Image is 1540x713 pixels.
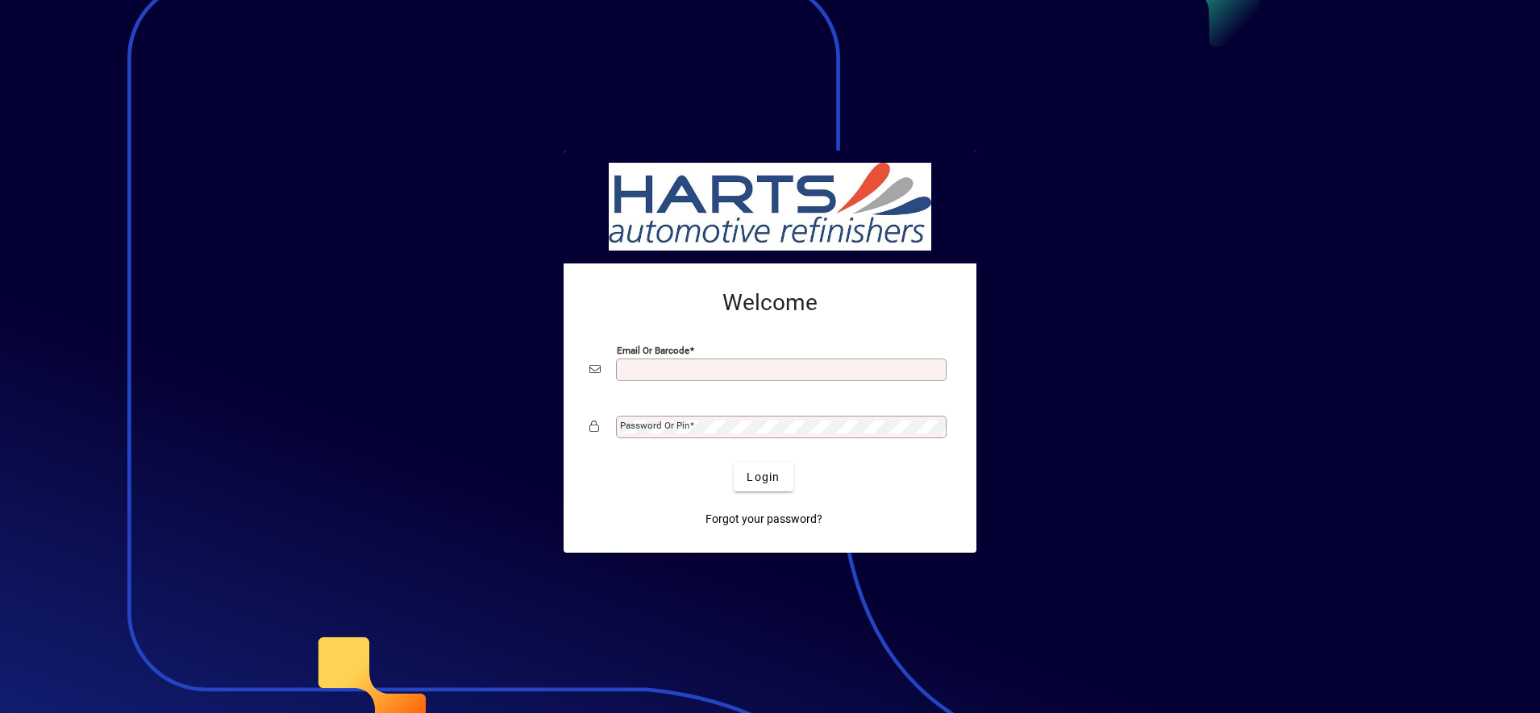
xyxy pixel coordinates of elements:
[734,462,793,491] button: Login
[705,511,822,528] span: Forgot your password?
[589,289,951,317] h2: Welcome
[699,504,829,533] a: Forgot your password?
[617,345,689,356] mat-label: Email or Barcode
[620,420,689,431] mat-label: Password or Pin
[747,469,780,486] span: Login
